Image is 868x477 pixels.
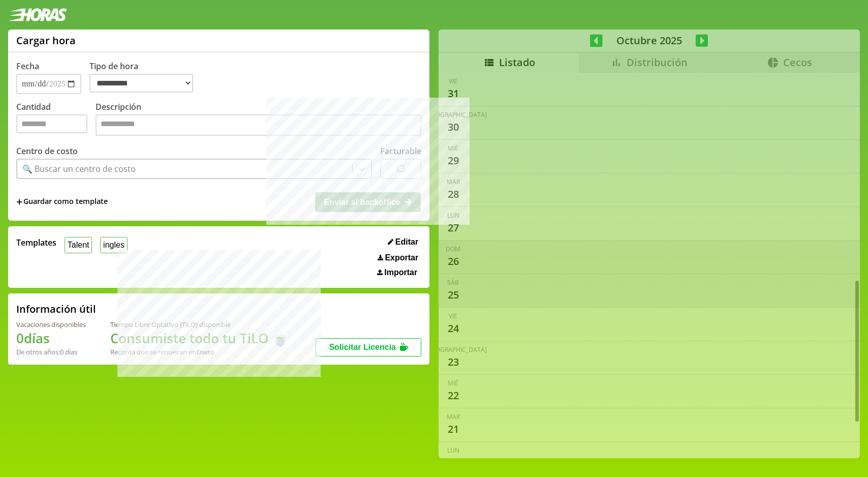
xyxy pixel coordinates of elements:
[16,196,108,207] span: +Guardar como template
[16,329,86,347] h1: 0 días
[16,320,86,329] div: Vacaciones disponibles
[22,163,136,174] div: 🔍 Buscar un centro de costo
[110,329,288,347] h1: Consumiste todo tu TiLO 🍵
[395,237,418,247] span: Editar
[16,196,22,207] span: +
[100,237,127,253] button: ingles
[65,237,92,253] button: Talent
[385,237,421,247] button: Editar
[384,268,417,277] span: Importar
[16,114,87,133] input: Cantidad
[96,101,421,138] label: Descripción
[16,302,96,316] h2: Información útil
[96,114,421,136] textarea: Descripción
[89,74,193,93] select: Tipo de hora
[16,347,86,356] div: De otros años: 0 días
[89,61,201,94] label: Tipo de hora
[385,253,418,262] span: Exportar
[16,34,76,47] h1: Cargar hora
[16,61,39,72] label: Fecha
[8,8,67,21] img: logotipo
[380,145,421,157] label: Facturable
[16,101,96,138] label: Cantidad
[196,347,214,356] b: Enero
[316,338,421,356] button: Solicitar Licencia
[16,237,56,248] span: Templates
[110,320,288,329] div: Tiempo Libre Optativo (TiLO) disponible
[375,253,421,263] button: Exportar
[110,347,288,356] div: Recordá que se renuevan en
[329,343,396,351] span: Solicitar Licencia
[16,145,78,157] label: Centro de costo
